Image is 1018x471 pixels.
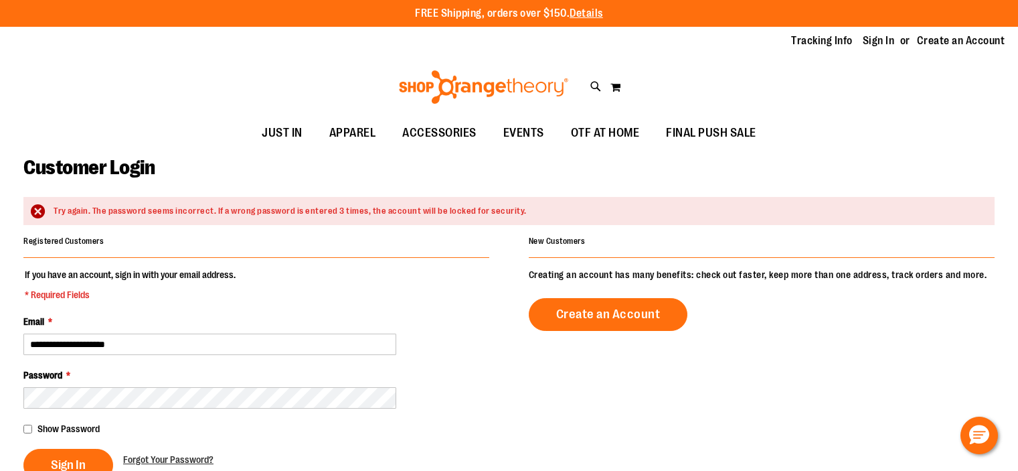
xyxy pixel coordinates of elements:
span: APPAREL [329,118,376,148]
button: Hello, have a question? Let’s chat. [960,417,998,454]
span: Create an Account [556,307,661,322]
a: Details [570,7,603,19]
a: Tracking Info [791,33,853,48]
span: * Required Fields [25,288,236,301]
p: Creating an account has many benefits: check out faster, keep more than one address, track orders... [529,268,995,281]
a: APPAREL [316,118,390,149]
div: Try again. The password seems incorrect. If a wrong password is entered 3 times, the account will... [54,205,981,218]
a: Create an Account [917,33,1005,48]
span: EVENTS [503,118,544,148]
span: FINAL PUSH SALE [666,118,756,148]
img: Shop Orangetheory [397,70,570,104]
a: JUST IN [248,118,316,149]
span: Password [23,370,62,381]
a: OTF AT HOME [558,118,653,149]
a: Forgot Your Password? [123,453,214,466]
p: FREE Shipping, orders over $150. [415,6,603,21]
span: OTF AT HOME [571,118,640,148]
legend: If you have an account, sign in with your email address. [23,268,237,301]
span: Customer Login [23,156,155,179]
span: JUST IN [262,118,303,148]
a: Sign In [863,33,895,48]
strong: Registered Customers [23,237,104,246]
span: Show Password [37,423,100,434]
span: ACCESSORIES [402,118,477,148]
strong: New Customers [529,237,586,246]
a: ACCESSORIES [389,118,490,149]
span: Email [23,316,44,327]
a: FINAL PUSH SALE [653,118,770,149]
span: Forgot Your Password? [123,454,214,465]
a: Create an Account [529,298,688,331]
a: EVENTS [490,118,558,149]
